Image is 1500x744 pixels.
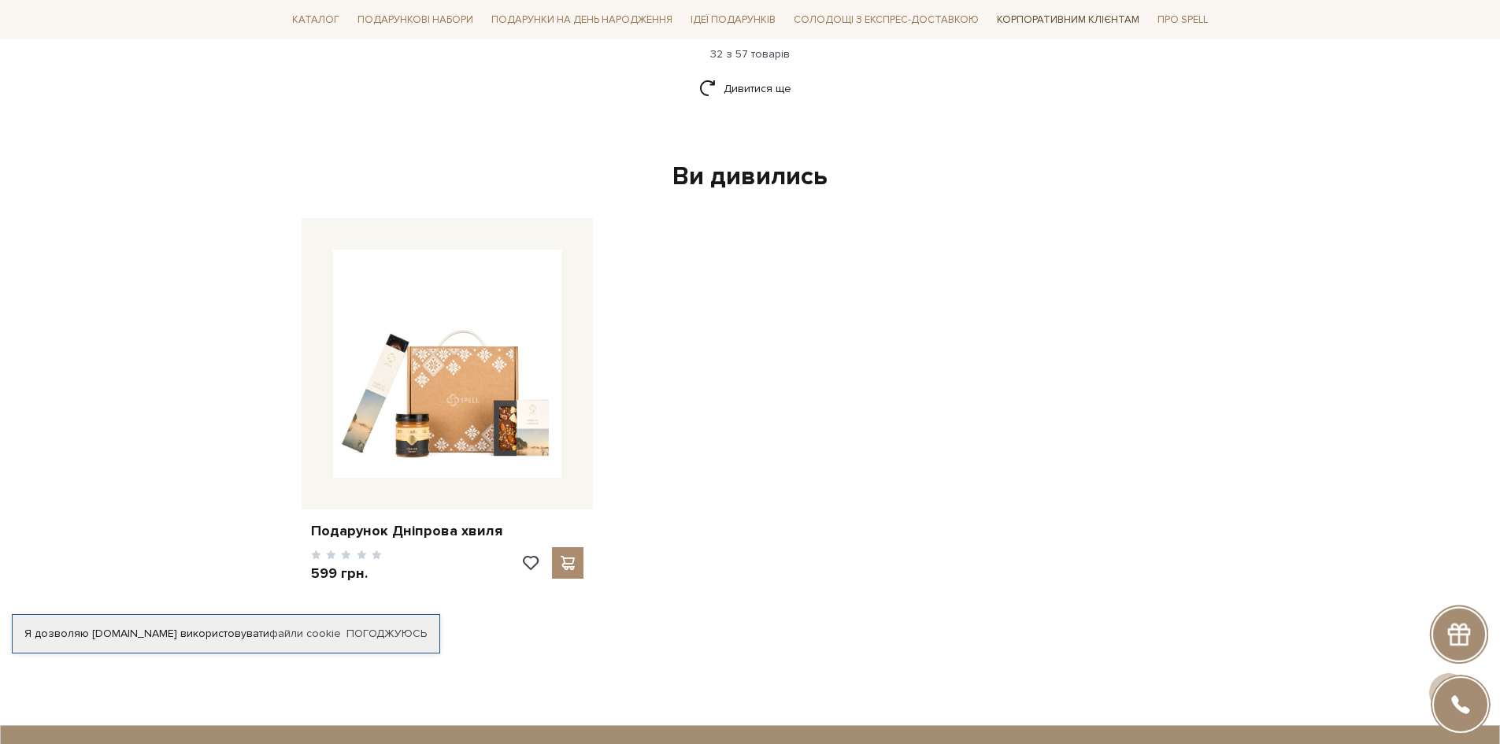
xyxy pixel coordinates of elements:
a: Дивитися ще [699,75,802,102]
a: Корпоративним клієнтам [991,6,1146,33]
span: Каталог [286,8,346,32]
span: Подарунки на День народження [485,8,679,32]
a: Подарунок Дніпрова хвиля [311,522,583,540]
a: Солодощі з експрес-доставкою [787,6,985,33]
span: Подарункові набори [351,8,480,32]
span: Ідеї подарунків [684,8,782,32]
a: файли cookie [269,627,341,640]
a: Погоджуюсь [346,627,427,641]
div: 32 з 57 товарів [280,47,1221,61]
div: Ви дивились [295,161,1206,194]
span: Про Spell [1151,8,1214,32]
div: Я дозволяю [DOMAIN_NAME] використовувати [13,627,439,641]
p: 599 грн. [311,564,383,583]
